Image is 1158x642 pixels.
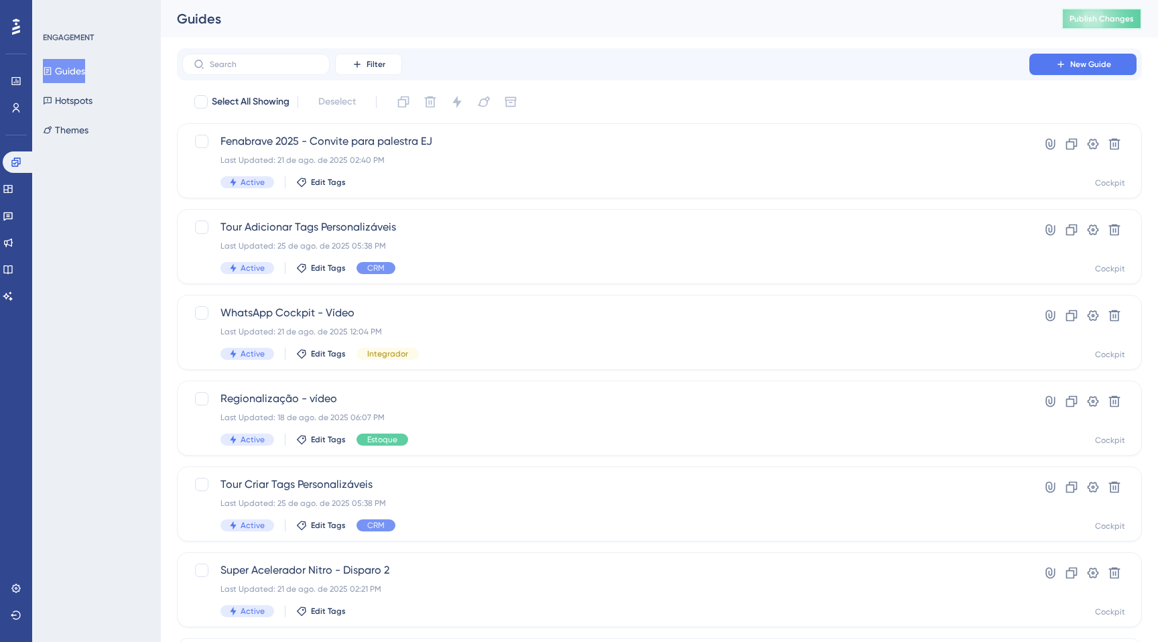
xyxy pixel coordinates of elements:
div: Last Updated: 25 de ago. de 2025 05:38 PM [220,498,991,509]
span: Fenabrave 2025 - Convite para palestra EJ [220,133,991,149]
span: Edit Tags [311,434,346,445]
span: Edit Tags [311,348,346,359]
button: Edit Tags [296,606,346,617]
button: Hotspots [43,88,92,113]
span: Super Acelerador Nitro - Disparo 2 [220,562,991,578]
div: Cockpit [1095,606,1125,617]
div: Last Updated: 25 de ago. de 2025 05:38 PM [220,241,991,251]
span: Select All Showing [212,94,289,110]
span: Integrador [367,348,408,359]
button: Edit Tags [296,434,346,445]
div: Guides [177,9,1028,28]
span: New Guide [1070,59,1111,70]
span: Filter [367,59,385,70]
div: Cockpit [1095,263,1125,274]
button: Edit Tags [296,520,346,531]
span: CRM [367,520,385,531]
span: Regionalização - vídeo [220,391,991,407]
button: Filter [335,54,402,75]
button: Edit Tags [296,263,346,273]
span: Tour Adicionar Tags Personalizáveis [220,219,991,235]
span: Active [241,606,265,617]
span: Edit Tags [311,263,346,273]
button: Edit Tags [296,348,346,359]
button: Guides [43,59,85,83]
span: Tour Criar Tags Personalizáveis [220,476,991,493]
span: Active [241,434,265,445]
div: Cockpit [1095,435,1125,446]
button: Publish Changes [1061,8,1142,29]
div: ENGAGEMENT [43,32,94,43]
span: Active [241,348,265,359]
span: WhatsApp Cockpit - Vídeo [220,305,991,321]
div: Cockpit [1095,521,1125,531]
span: CRM [367,263,385,273]
div: Last Updated: 21 de ago. de 2025 02:40 PM [220,155,991,166]
span: Active [241,263,265,273]
button: Themes [43,118,88,142]
span: Deselect [318,94,356,110]
div: Last Updated: 21 de ago. de 2025 12:04 PM [220,326,991,337]
input: Search [210,60,318,69]
span: Estoque [367,434,397,445]
span: Edit Tags [311,177,346,188]
div: Cockpit [1095,349,1125,360]
div: Cockpit [1095,178,1125,188]
div: Last Updated: 18 de ago. de 2025 06:07 PM [220,412,991,423]
span: Edit Tags [311,606,346,617]
button: Edit Tags [296,177,346,188]
span: Edit Tags [311,520,346,531]
div: Last Updated: 21 de ago. de 2025 02:21 PM [220,584,991,594]
span: Active [241,177,265,188]
span: Active [241,520,265,531]
button: Deselect [306,90,368,114]
span: Publish Changes [1070,13,1134,24]
button: New Guide [1029,54,1137,75]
